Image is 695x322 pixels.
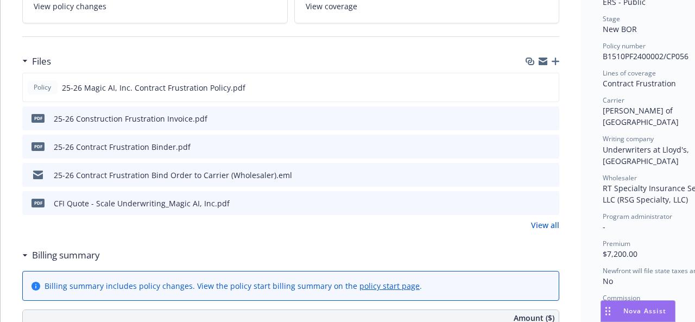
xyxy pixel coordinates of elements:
[54,198,230,209] div: CFI Quote - Scale Underwriting_Magic AI, Inc.pdf
[601,300,675,322] button: Nova Assist
[34,1,106,12] span: View policy changes
[31,142,45,150] span: pdf
[603,249,637,259] span: $7,200.00
[54,169,292,181] div: 25-26 Contract Frustration Bind Order to Carrier (Wholesaler).eml
[545,141,555,153] button: preview file
[32,54,51,68] h3: Files
[603,173,637,182] span: Wholesaler
[623,306,666,315] span: Nova Assist
[603,24,637,34] span: New BOR
[31,114,45,122] span: pdf
[603,144,691,166] span: Underwriters at Lloyd's, [GEOGRAPHIC_DATA]
[545,82,554,93] button: preview file
[359,281,420,291] a: policy start page
[603,276,613,286] span: No
[545,169,555,181] button: preview file
[22,248,100,262] div: Billing summary
[603,41,646,50] span: Policy number
[603,293,640,302] span: Commission
[531,219,559,231] a: View all
[45,280,422,292] div: Billing summary includes policy changes. View the policy start billing summary on the .
[603,96,624,105] span: Carrier
[527,82,536,93] button: download file
[603,222,605,232] span: -
[306,1,357,12] span: View coverage
[31,199,45,207] span: pdf
[54,141,191,153] div: 25-26 Contract Frustration Binder.pdf
[601,301,615,321] div: Drag to move
[603,78,676,89] span: Contract Frustration
[528,169,536,181] button: download file
[603,105,679,127] span: [PERSON_NAME] of [GEOGRAPHIC_DATA]
[528,141,536,153] button: download file
[603,134,654,143] span: Writing company
[31,83,53,92] span: Policy
[603,212,672,221] span: Program administrator
[603,239,630,248] span: Premium
[22,54,51,68] div: Files
[603,14,620,23] span: Stage
[528,198,536,209] button: download file
[545,113,555,124] button: preview file
[62,82,245,93] span: 25-26 Magic AI, Inc. Contract Frustration Policy.pdf
[603,51,688,61] span: B1510PF2400002/CP056
[545,198,555,209] button: preview file
[603,68,656,78] span: Lines of coverage
[32,248,100,262] h3: Billing summary
[54,113,207,124] div: 25-26 Construction Frustration Invoice.pdf
[528,113,536,124] button: download file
